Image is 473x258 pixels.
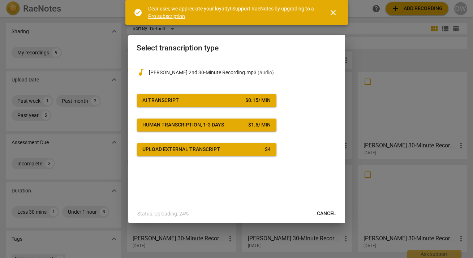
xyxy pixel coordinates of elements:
button: AI Transcript$0.15/ min [137,94,276,107]
p: Ruth Olney 2nd 30-Minute Recording.mp3(audio) [149,69,336,76]
div: Dear user, we appreciate your loyalty! Support RaeNotes by upgrading to a [149,5,316,20]
div: AI Transcript [143,97,179,104]
span: ( audio ) [258,70,274,75]
h2: Select transcription type [137,44,336,53]
button: Upload external transcript$4 [137,143,276,156]
div: Upload external transcript [143,146,220,153]
div: $ 1.5 / min [248,121,271,129]
span: check_circle [134,8,143,17]
button: Human transcription, 1-3 days$1.5/ min [137,119,276,132]
span: audiotrack [137,68,146,77]
div: $ 4 [265,146,271,153]
span: close [329,8,338,17]
a: Pro subscription [149,13,185,19]
div: $ 0.15 / min [245,97,271,104]
div: Human transcription, 1-3 days [143,121,224,129]
button: Close [325,4,342,21]
span: Cancel [317,210,336,217]
button: Cancel [311,207,342,220]
p: Status: Uploading: 24% [138,210,189,218]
